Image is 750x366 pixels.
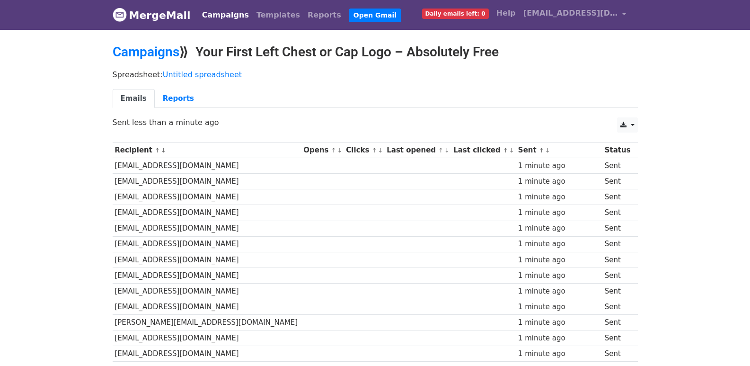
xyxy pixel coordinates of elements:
[518,239,600,250] div: 1 minute ago
[516,143,602,158] th: Sent
[113,236,301,252] td: [EMAIL_ADDRESS][DOMAIN_NAME]
[602,205,633,221] td: Sent
[545,147,550,154] a: ↓
[518,223,600,234] div: 1 minute ago
[539,147,544,154] a: ↑
[113,283,301,299] td: [EMAIL_ADDRESS][DOMAIN_NAME]
[602,315,633,330] td: Sent
[113,315,301,330] td: [PERSON_NAME][EMAIL_ADDRESS][DOMAIN_NAME]
[602,299,633,315] td: Sent
[113,89,155,108] a: Emails
[113,117,638,127] p: Sent less than a minute ago
[602,189,633,205] td: Sent
[113,221,301,236] td: [EMAIL_ADDRESS][DOMAIN_NAME]
[253,6,304,25] a: Templates
[518,302,600,312] div: 1 minute ago
[113,8,127,22] img: MergeMail logo
[384,143,451,158] th: Last opened
[113,252,301,268] td: [EMAIL_ADDRESS][DOMAIN_NAME]
[509,147,514,154] a: ↓
[372,147,377,154] a: ↑
[113,158,301,174] td: [EMAIL_ADDRESS][DOMAIN_NAME]
[602,268,633,283] td: Sent
[602,252,633,268] td: Sent
[113,44,638,60] h2: ⟫ Your First Left Chest or Cap Logo – Absolutely Free
[113,346,301,362] td: [EMAIL_ADDRESS][DOMAIN_NAME]
[337,147,343,154] a: ↓
[113,5,191,25] a: MergeMail
[378,147,383,154] a: ↓
[113,70,638,80] p: Spreadsheet:
[518,176,600,187] div: 1 minute ago
[518,255,600,266] div: 1 minute ago
[602,283,633,299] td: Sent
[155,147,160,154] a: ↑
[518,317,600,328] div: 1 minute ago
[331,147,336,154] a: ↑
[602,346,633,362] td: Sent
[155,89,202,108] a: Reports
[349,9,401,22] a: Open Gmail
[520,4,630,26] a: [EMAIL_ADDRESS][DOMAIN_NAME]
[518,207,600,218] div: 1 minute ago
[518,348,600,359] div: 1 minute ago
[304,6,345,25] a: Reports
[113,268,301,283] td: [EMAIL_ADDRESS][DOMAIN_NAME]
[602,174,633,189] td: Sent
[113,174,301,189] td: [EMAIL_ADDRESS][DOMAIN_NAME]
[422,9,489,19] span: Daily emails left: 0
[451,143,516,158] th: Last clicked
[301,143,344,158] th: Opens
[438,147,443,154] a: ↑
[518,270,600,281] div: 1 minute ago
[703,321,750,366] iframe: Chat Widget
[503,147,508,154] a: ↑
[518,333,600,344] div: 1 minute ago
[113,299,301,315] td: [EMAIL_ADDRESS][DOMAIN_NAME]
[113,143,301,158] th: Recipient
[113,205,301,221] td: [EMAIL_ADDRESS][DOMAIN_NAME]
[198,6,253,25] a: Campaigns
[113,189,301,205] td: [EMAIL_ADDRESS][DOMAIN_NAME]
[523,8,618,19] span: [EMAIL_ADDRESS][DOMAIN_NAME]
[602,158,633,174] td: Sent
[602,143,633,158] th: Status
[493,4,520,23] a: Help
[418,4,493,23] a: Daily emails left: 0
[113,44,179,60] a: Campaigns
[444,147,450,154] a: ↓
[602,221,633,236] td: Sent
[344,143,385,158] th: Clicks
[518,161,600,171] div: 1 minute ago
[602,236,633,252] td: Sent
[161,147,166,154] a: ↓
[518,286,600,297] div: 1 minute ago
[518,192,600,203] div: 1 minute ago
[163,70,242,79] a: Untitled spreadsheet
[602,330,633,346] td: Sent
[113,330,301,346] td: [EMAIL_ADDRESS][DOMAIN_NAME]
